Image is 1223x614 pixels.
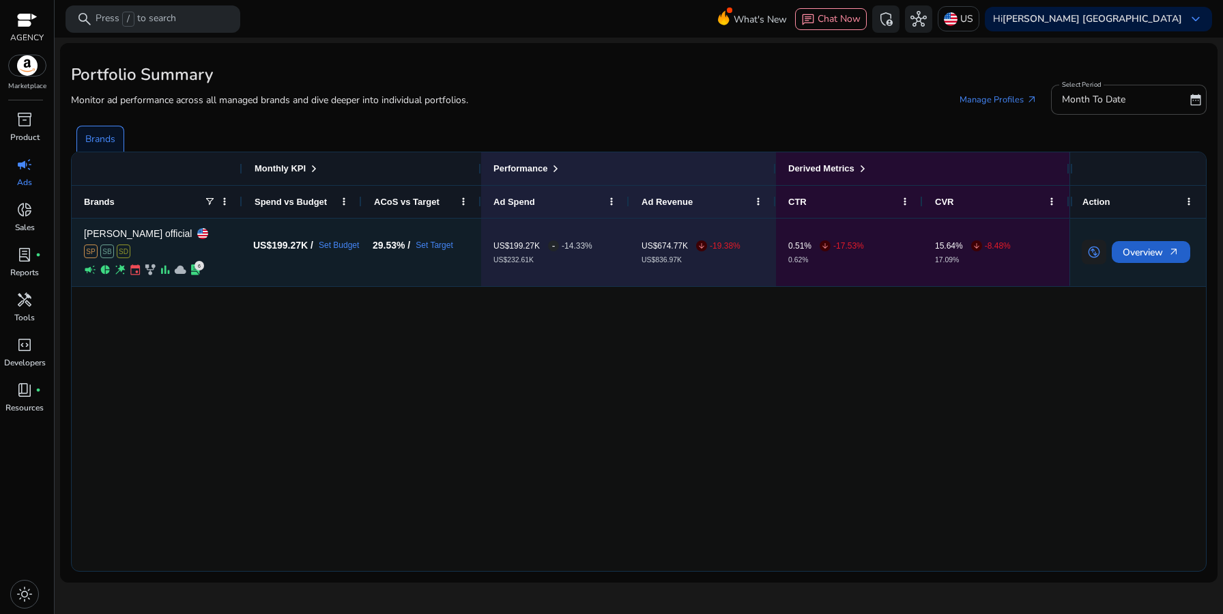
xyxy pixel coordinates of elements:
span: lab_profile [189,264,201,276]
p: Tools [14,311,35,324]
button: admin_panel_settings [872,5,900,33]
span: CTR [788,197,807,207]
span: fiber_manual_record [35,387,41,393]
span: cloud [174,264,186,276]
span: SD [117,245,130,258]
a: Set Budget [319,241,359,249]
p: Marketplace [8,81,46,92]
button: Overviewarrow_outward [1112,241,1190,263]
span: campaign [16,156,33,173]
p: Resources [5,402,44,414]
p: US$199.27K [493,242,540,250]
span: code_blocks [16,337,33,353]
a: Set Target [416,241,452,249]
span: Monthly KPI [255,163,306,173]
span: family_history [144,264,156,276]
p: Monitor ad performance across all managed brands and dive deeper into individual portfolios. [71,93,468,107]
span: - [552,232,556,260]
p: 15.64% [935,242,963,250]
span: arrow_outward [1168,247,1179,257]
span: pie_chart [99,264,111,276]
p: -19.38% [710,242,740,250]
span: campaign [84,264,96,276]
span: swap_vertical_circle [1087,245,1101,259]
p: Sales [15,221,35,234]
h5: 29.53% / [373,240,410,250]
p: -14.33% [562,242,592,250]
p: -8.48% [985,242,1011,250]
span: date_range [1189,93,1203,107]
span: / [122,12,134,27]
span: chat [801,13,815,27]
img: us.svg [197,228,208,239]
span: CVR [935,197,953,207]
p: 0.51% [788,242,811,250]
span: lab_profile [16,247,33,263]
mat-label: Select Period [1062,80,1101,89]
p: US$836.97K [642,257,740,264]
span: hub [910,11,927,27]
span: arrow_downward [697,242,706,250]
span: search [76,11,93,27]
span: Ad Revenue [642,197,693,207]
div: 6 [195,261,204,270]
p: 17.09% [935,257,1011,264]
span: handyman [16,292,33,308]
p: Hi [993,14,1182,24]
button: hub [905,5,932,33]
span: SP [84,245,98,258]
span: fiber_manual_record [35,252,41,257]
p: AGENCY [10,31,44,44]
span: keyboard_arrow_down [1188,11,1204,27]
span: arrow_downward [973,242,981,250]
span: SB [100,245,114,258]
p: Developers [4,357,46,369]
span: Chat Now [818,12,861,25]
h2: Portfolio Summary [71,65,1207,85]
p: Ads [17,176,32,189]
span: donut_small [16,201,33,218]
span: Spend vs Budget [255,197,327,207]
a: Manage Profiles [949,87,1048,112]
p: Product [10,131,40,143]
span: Brands [84,197,115,207]
button: chatChat Now [795,8,867,30]
span: Overview [1123,238,1179,266]
b: [PERSON_NAME] [GEOGRAPHIC_DATA] [1003,12,1182,25]
p: Press to search [96,12,176,27]
img: amazon.svg [9,55,46,76]
span: arrow_outward [1026,94,1037,105]
span: arrow_downward [821,242,829,250]
span: light_mode [16,586,33,602]
span: ACoS vs Target [374,197,440,207]
p: 0.62% [788,257,864,264]
p: -17.53% [833,242,864,250]
span: bar_chart [159,264,171,276]
span: admin_panel_settings [878,11,894,27]
span: What's New [734,8,787,31]
span: wand_stars [114,264,126,276]
p: US [960,7,973,31]
p: US$674.77K [642,242,688,250]
img: us.svg [944,12,958,26]
button: swap_vertical_circle [1082,240,1106,264]
span: book_4 [16,382,33,398]
h5: US$199.27K / [253,240,313,250]
span: Ad Spend [493,197,535,207]
span: Month To Date [1062,93,1125,106]
p: US$232.61K [493,257,592,264]
span: Derived Metrics [788,163,854,173]
span: Action [1082,197,1110,207]
span: event [129,264,141,276]
span: inventory_2 [16,111,33,128]
p: [PERSON_NAME] official [84,229,192,238]
p: Brands [85,132,115,146]
p: Reports [10,266,39,279]
span: Performance [493,163,547,173]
